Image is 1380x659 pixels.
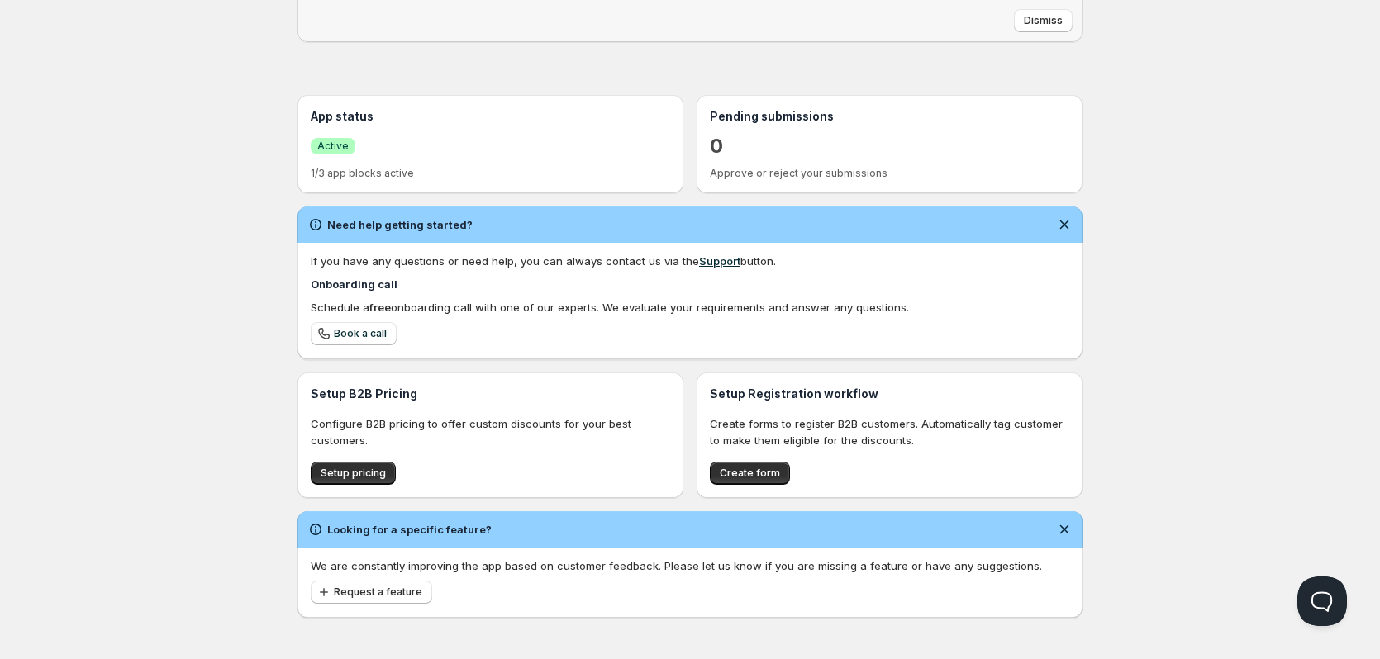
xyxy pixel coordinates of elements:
span: Dismiss [1024,14,1063,27]
iframe: Help Scout Beacon - Open [1297,576,1347,626]
div: Schedule a onboarding call with one of our experts. We evaluate your requirements and answer any ... [311,299,1069,315]
span: Active [317,140,349,153]
span: Setup pricing [321,467,386,480]
span: Book a call [334,327,387,340]
h2: Looking for a specific feature? [327,521,492,538]
button: Create form [710,462,790,485]
button: Dismiss notification [1053,518,1076,541]
span: Create form [720,467,780,480]
p: 1/3 app blocks active [311,167,670,180]
a: Book a call [311,322,397,345]
span: Request a feature [334,586,422,599]
b: free [369,301,391,314]
h3: Setup B2B Pricing [311,386,670,402]
button: Request a feature [311,581,432,604]
h3: App status [311,108,670,125]
h2: Need help getting started? [327,216,473,233]
a: Support [699,254,740,268]
h3: Setup Registration workflow [710,386,1069,402]
h3: Pending submissions [710,108,1069,125]
p: Approve or reject your submissions [710,167,1069,180]
a: 0 [710,133,723,159]
p: Create forms to register B2B customers. Automatically tag customer to make them eligible for the ... [710,415,1069,448]
div: If you have any questions or need help, you can always contact us via the button. [311,253,1069,269]
p: Configure B2B pricing to offer custom discounts for your best customers. [311,415,670,448]
p: We are constantly improving the app based on customer feedback. Please let us know if you are mis... [311,557,1069,574]
button: Setup pricing [311,462,396,485]
button: Dismiss notification [1053,213,1076,236]
button: Dismiss [1014,9,1073,32]
a: SuccessActive [311,137,355,154]
h4: Onboarding call [311,276,1069,292]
